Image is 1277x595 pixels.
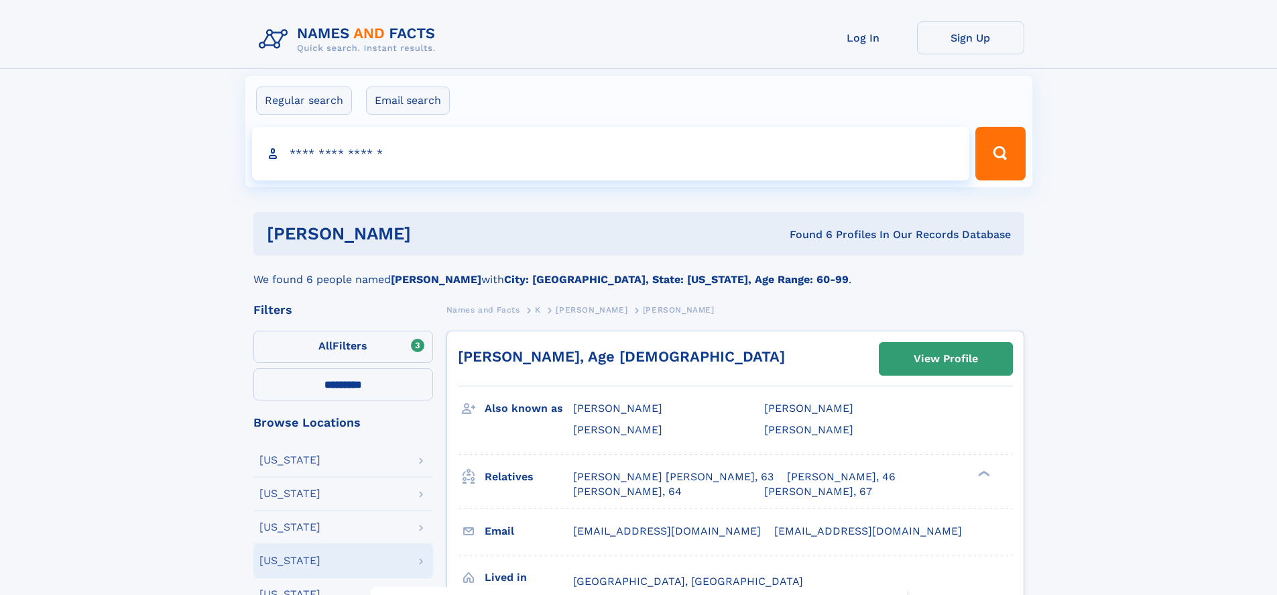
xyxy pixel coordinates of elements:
[485,466,573,488] h3: Relatives
[535,301,541,318] a: K
[259,455,320,466] div: [US_STATE]
[446,301,520,318] a: Names and Facts
[879,343,1012,375] a: View Profile
[917,21,1024,54] a: Sign Up
[485,520,573,543] h3: Email
[366,87,450,115] label: Email search
[914,343,978,374] div: View Profile
[252,127,970,180] input: search input
[259,522,320,533] div: [US_STATE]
[535,305,541,315] span: K
[259,488,320,499] div: [US_STATE]
[764,423,853,436] span: [PERSON_NAME]
[787,470,896,484] a: [PERSON_NAME], 46
[318,339,332,352] span: All
[573,525,761,537] span: [EMAIL_ADDRESS][DOMAIN_NAME]
[485,566,573,589] h3: Lived in
[253,417,433,429] div: Browse Locations
[643,305,715,315] span: [PERSON_NAME]
[458,348,785,365] a: [PERSON_NAME], Age [DEMOGRAPHIC_DATA]
[253,304,433,316] div: Filters
[253,256,1024,288] div: We found 6 people named with .
[573,470,774,484] a: [PERSON_NAME] [PERSON_NAME], 63
[504,273,849,286] b: City: [GEOGRAPHIC_DATA], State: [US_STATE], Age Range: 60-99
[764,402,853,415] span: [PERSON_NAME]
[573,402,662,415] span: [PERSON_NAME]
[556,305,627,315] span: [PERSON_NAME]
[573,575,803,588] span: [GEOGRAPHIC_DATA], [GEOGRAPHIC_DATA]
[256,87,352,115] label: Regular search
[253,21,446,58] img: Logo Names and Facts
[573,423,662,436] span: [PERSON_NAME]
[764,484,872,499] a: [PERSON_NAME], 67
[253,331,433,363] label: Filters
[485,397,573,420] h3: Also known as
[774,525,962,537] span: [EMAIL_ADDRESS][DOMAIN_NAME]
[556,301,627,318] a: [PERSON_NAME]
[810,21,917,54] a: Log In
[975,127,1025,180] button: Search Button
[975,469,991,478] div: ❯
[600,227,1011,242] div: Found 6 Profiles In Our Records Database
[259,555,320,566] div: [US_STATE]
[391,273,481,286] b: [PERSON_NAME]
[573,484,682,499] a: [PERSON_NAME], 64
[267,225,601,242] h1: [PERSON_NAME]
